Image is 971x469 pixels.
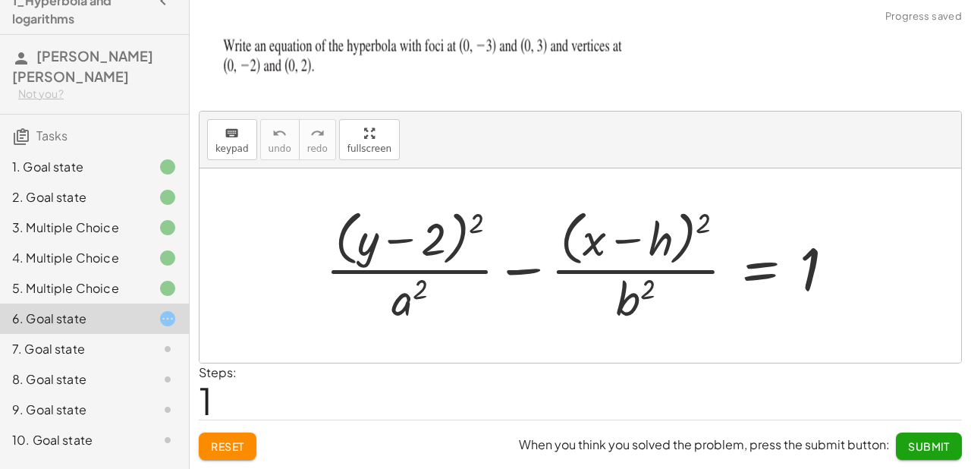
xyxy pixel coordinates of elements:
[159,249,177,267] i: Task finished.
[272,124,287,143] i: undo
[159,340,177,358] i: Task not started.
[12,158,134,176] div: 1. Goal state
[199,364,237,380] label: Steps:
[269,143,291,154] span: undo
[211,439,244,453] span: Reset
[159,401,177,419] i: Task not started.
[159,370,177,389] i: Task not started.
[12,401,134,419] div: 9. Goal state
[159,158,177,176] i: Task finished.
[299,119,336,160] button: redoredo
[12,431,134,449] div: 10. Goal state
[207,119,257,160] button: keyboardkeypad
[12,310,134,328] div: 6. Goal state
[908,439,950,453] span: Submit
[260,119,300,160] button: undoundo
[347,143,391,154] span: fullscreen
[339,119,400,160] button: fullscreen
[225,124,239,143] i: keyboard
[12,219,134,237] div: 3. Multiple Choice
[18,87,177,102] div: Not you?
[36,127,68,143] span: Tasks
[159,431,177,449] i: Task not started.
[159,219,177,237] i: Task finished.
[519,436,890,452] span: When you think you solved the problem, press the submit button:
[199,433,256,460] button: Reset
[199,25,666,94] img: d454caddfc6315e05b5f9f968240a98eb7f1cdcc69145314b8d345b93920496f.png
[12,279,134,297] div: 5. Multiple Choice
[159,310,177,328] i: Task started.
[159,279,177,297] i: Task finished.
[896,433,962,460] button: Submit
[12,47,153,85] span: [PERSON_NAME] [PERSON_NAME]
[199,377,212,423] span: 1
[310,124,325,143] i: redo
[215,143,249,154] span: keypad
[12,340,134,358] div: 7. Goal state
[159,188,177,206] i: Task finished.
[12,249,134,267] div: 4. Multiple Choice
[12,188,134,206] div: 2. Goal state
[12,370,134,389] div: 8. Goal state
[885,9,962,24] span: Progress saved
[307,143,328,154] span: redo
